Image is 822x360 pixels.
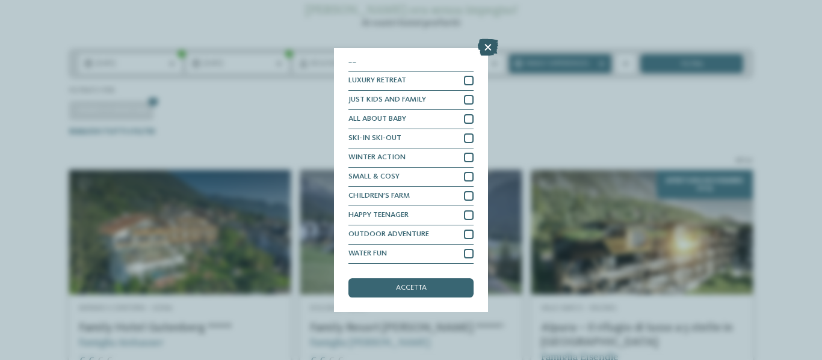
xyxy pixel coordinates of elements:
[348,77,406,85] span: LUXURY RETREAT
[396,284,427,292] span: accetta
[348,212,409,219] span: HAPPY TEENAGER
[348,96,426,104] span: JUST KIDS AND FAMILY
[348,173,400,181] span: SMALL & COSY
[348,250,387,258] span: WATER FUN
[348,115,406,123] span: ALL ABOUT BABY
[348,231,429,239] span: OUTDOOR ADVENTURE
[348,135,401,142] span: SKI-IN SKI-OUT
[348,154,406,162] span: WINTER ACTION
[348,192,410,200] span: CHILDREN’S FARM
